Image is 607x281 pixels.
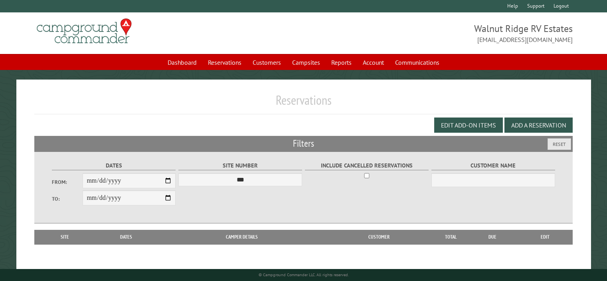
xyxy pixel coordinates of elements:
label: Customer Name [431,161,556,170]
a: Reports [326,55,356,70]
a: Dashboard [163,55,202,70]
label: Dates [52,161,176,170]
button: Add a Reservation [504,118,573,133]
label: From: [52,178,83,186]
small: © Campground Commander LLC. All rights reserved. [259,272,349,277]
a: Customers [248,55,286,70]
h1: Reservations [34,92,573,114]
label: Site Number [178,161,303,170]
label: To: [52,195,83,203]
th: Camper Details [161,230,323,244]
h2: Filters [34,136,573,151]
th: Dates [91,230,161,244]
th: Due [467,230,518,244]
img: Campground Commander [34,16,134,47]
th: Site [38,230,91,244]
button: Edit Add-on Items [434,118,503,133]
th: Total [435,230,467,244]
a: Account [358,55,389,70]
th: Customer [323,230,435,244]
a: Communications [390,55,444,70]
a: Campsites [287,55,325,70]
button: Reset [548,138,571,150]
label: Include Cancelled Reservations [305,161,429,170]
span: Walnut Ridge RV Estates [EMAIL_ADDRESS][DOMAIN_NAME] [304,22,573,44]
a: Reservations [203,55,246,70]
th: Edit [518,230,573,244]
